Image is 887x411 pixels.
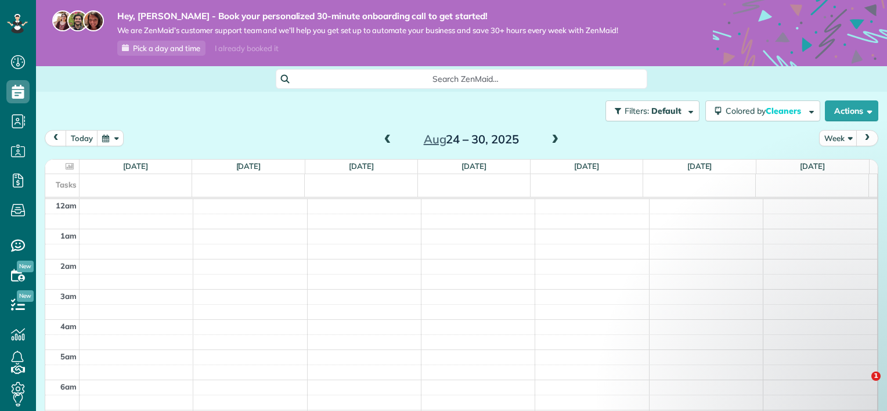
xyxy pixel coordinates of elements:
[117,41,205,56] a: Pick a day and time
[60,231,77,240] span: 1am
[605,100,699,121] button: Filters: Default
[56,180,77,189] span: Tasks
[117,26,618,35] span: We are ZenMaid’s customer support team and we’ll help you get set up to automate your business an...
[60,291,77,301] span: 3am
[349,161,374,171] a: [DATE]
[133,44,200,53] span: Pick a day and time
[17,261,34,272] span: New
[45,130,67,146] button: prev
[574,161,599,171] a: [DATE]
[83,10,104,31] img: michelle-19f622bdf1676172e81f8f8fba1fb50e276960ebfe0243fe18214015130c80e4.jpg
[60,261,77,271] span: 2am
[687,161,712,171] a: [DATE]
[848,372,875,399] iframe: Intercom live chat
[60,352,77,361] span: 5am
[399,133,544,146] h2: 24 – 30, 2025
[236,161,261,171] a: [DATE]
[856,130,878,146] button: next
[123,161,148,171] a: [DATE]
[825,100,878,121] button: Actions
[56,201,77,210] span: 12am
[600,100,699,121] a: Filters: Default
[625,106,649,116] span: Filters:
[60,382,77,391] span: 6am
[52,10,73,31] img: maria-72a9807cf96188c08ef61303f053569d2e2a8a1cde33d635c8a3ac13582a053d.jpg
[651,106,682,116] span: Default
[60,322,77,331] span: 4am
[66,130,98,146] button: today
[208,41,285,56] div: I already booked it
[800,161,825,171] a: [DATE]
[705,100,820,121] button: Colored byCleaners
[871,372,881,381] span: 1
[461,161,486,171] a: [DATE]
[819,130,857,146] button: Week
[726,106,805,116] span: Colored by
[17,290,34,302] span: New
[117,10,618,22] strong: Hey, [PERSON_NAME] - Book your personalized 30-minute onboarding call to get started!
[67,10,88,31] img: jorge-587dff0eeaa6aab1f244e6dc62b8924c3b6ad411094392a53c71c6c4a576187d.jpg
[424,132,446,146] span: Aug
[766,106,803,116] span: Cleaners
